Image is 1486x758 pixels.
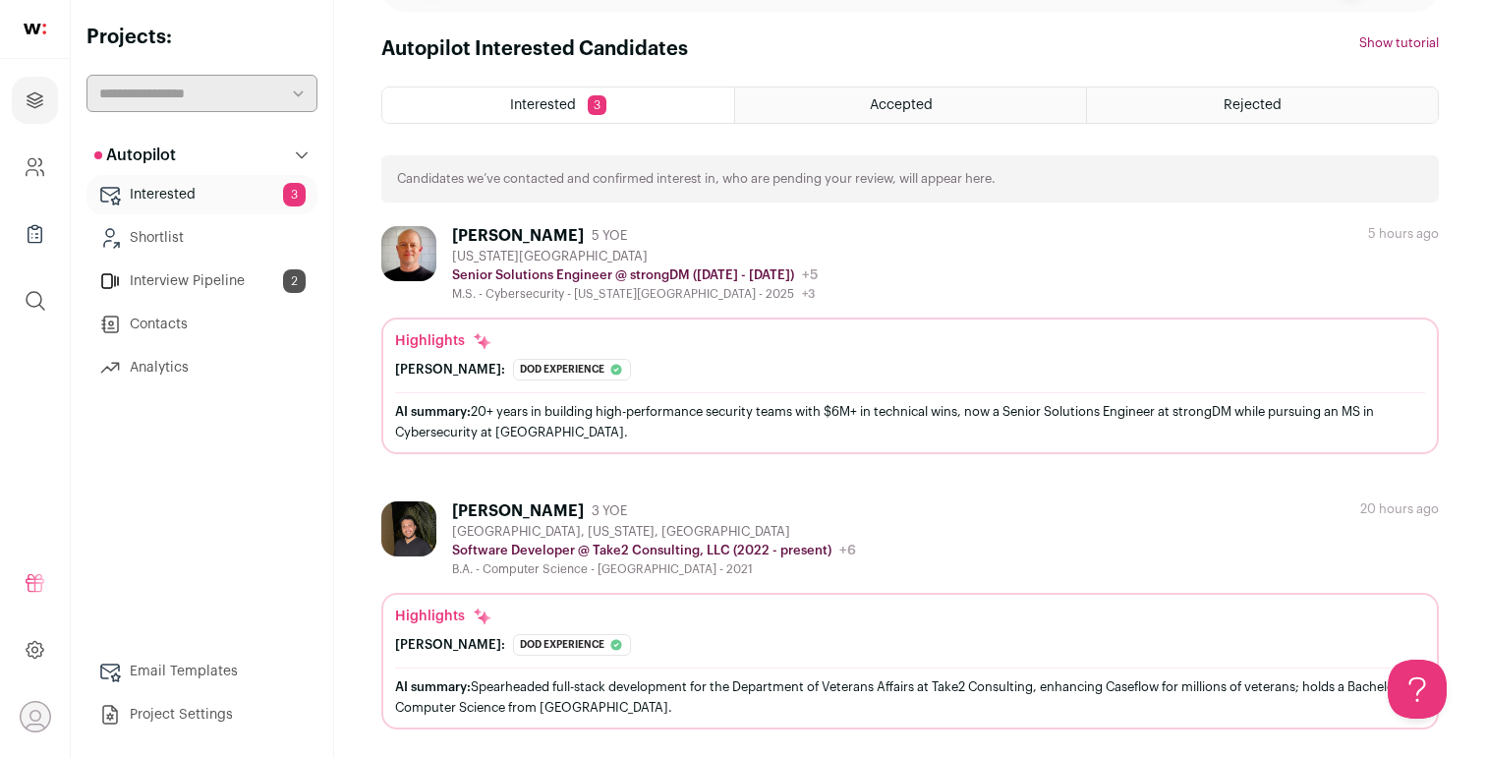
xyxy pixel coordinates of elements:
span: AI summary: [395,405,471,418]
button: Show tutorial [1359,35,1439,51]
button: Autopilot [86,136,317,175]
div: Highlights [395,331,492,351]
span: Interested [510,98,576,112]
span: 3 YOE [592,503,627,519]
h2: Projects: [86,24,317,51]
div: [PERSON_NAME] [452,501,584,521]
p: Senior Solutions Engineer @ strongDM ([DATE] - [DATE]) [452,267,794,283]
div: 20+ years in building high-performance security teams with $6M+ in technical wins, now a Senior S... [395,401,1425,442]
div: Highlights [395,607,492,626]
span: +3 [802,288,815,300]
span: 3 [283,183,306,206]
div: 20 hours ago [1360,501,1439,517]
img: wellfound-shorthand-0d5821cbd27db2630d0214b213865d53afaa358527fdda9d0ea32b1df1b89c2c.svg [24,24,46,34]
span: +5 [802,268,818,282]
a: [PERSON_NAME] 5 YOE [US_STATE][GEOGRAPHIC_DATA] Senior Solutions Engineer @ strongDM ([DATE] - [D... [381,226,1439,454]
p: Software Developer @ Take2 Consulting, LLC (2022 - present) [452,543,831,558]
div: [GEOGRAPHIC_DATA], [US_STATE], [GEOGRAPHIC_DATA] [452,524,856,540]
img: ca7f6daacfb53a0792045b07a4a32cc013fc08e115fa84af13a0d6a370af3837 [381,226,436,281]
span: AI summary: [395,680,471,693]
div: 5 hours ago [1368,226,1439,242]
a: Projects [12,77,58,124]
a: Rejected [1087,87,1438,123]
a: Company Lists [12,210,58,258]
span: 2 [283,269,306,293]
span: Accepted [870,98,933,112]
iframe: Toggle Customer Support [1388,660,1447,719]
a: [PERSON_NAME] 3 YOE [GEOGRAPHIC_DATA], [US_STATE], [GEOGRAPHIC_DATA] Software Developer @ Take2 C... [381,501,1439,729]
a: Shortlist [86,218,317,258]
div: M.S. - Cybersecurity - [US_STATE][GEOGRAPHIC_DATA] - 2025 [452,286,818,302]
div: Dod experience [513,634,631,656]
span: 3 [588,95,606,115]
button: Open dropdown [20,701,51,732]
a: Interview Pipeline2 [86,262,317,301]
span: +6 [839,544,856,557]
a: Analytics [86,348,317,387]
span: Rejected [1224,98,1282,112]
a: Email Templates [86,652,317,691]
p: Candidates we’ve contacted and confirmed interest in, who are pending your review, will appear here. [397,171,996,187]
a: Contacts [86,305,317,344]
img: 697737f096fcf9656b411344367baf537b9feefe5ae689a2c9f1e8cb69edd2f8.jpg [381,501,436,556]
div: [PERSON_NAME]: [395,637,505,653]
h1: Autopilot Interested Candidates [381,35,688,63]
div: B.A. - Computer Science - [GEOGRAPHIC_DATA] - 2021 [452,561,856,577]
div: Dod experience [513,359,631,380]
a: Company and ATS Settings [12,144,58,191]
a: Project Settings [86,695,317,734]
div: [PERSON_NAME]: [395,362,505,378]
p: Autopilot [94,144,176,167]
div: [PERSON_NAME] [452,226,584,246]
div: [US_STATE][GEOGRAPHIC_DATA] [452,249,818,264]
span: 5 YOE [592,228,627,244]
a: Accepted [735,87,1086,123]
div: Spearheaded full-stack development for the Department of Veterans Affairs at Take2 Consulting, en... [395,676,1425,718]
a: Interested3 [86,175,317,214]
